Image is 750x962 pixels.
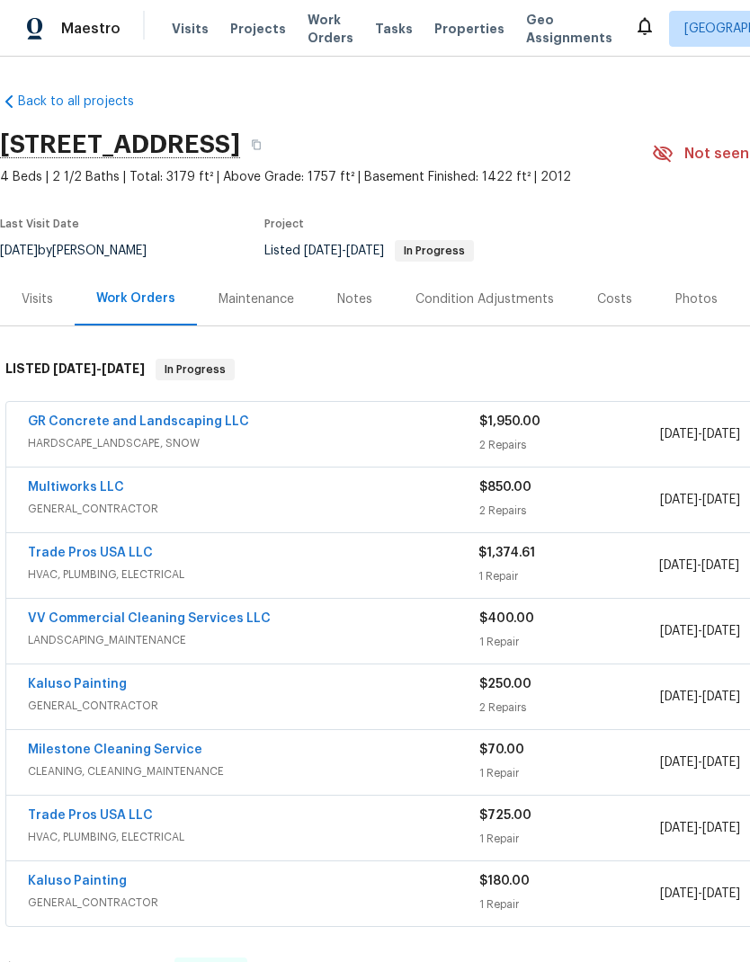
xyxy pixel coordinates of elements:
[660,425,740,443] span: -
[28,547,153,559] a: Trade Pros USA LLC
[597,290,632,308] div: Costs
[702,822,740,834] span: [DATE]
[28,631,479,649] span: LANDSCAPING_MAINTENANCE
[28,678,127,690] a: Kaluso Painting
[660,753,740,771] span: -
[660,690,698,703] span: [DATE]
[415,290,554,308] div: Condition Adjustments
[526,11,612,47] span: Geo Assignments
[479,678,531,690] span: $250.00
[660,822,698,834] span: [DATE]
[28,809,153,822] a: Trade Pros USA LLC
[660,622,740,640] span: -
[28,828,479,846] span: HVAC, PLUMBING, ELECTRICAL
[701,559,739,572] span: [DATE]
[659,557,739,575] span: -
[61,20,121,38] span: Maestro
[479,612,534,625] span: $400.00
[337,290,372,308] div: Notes
[28,481,124,494] a: Multiworks LLC
[346,245,384,257] span: [DATE]
[702,428,740,441] span: [DATE]
[96,289,175,307] div: Work Orders
[28,500,479,518] span: GENERAL_CONTRACTOR
[478,567,658,585] div: 1 Repair
[434,20,504,38] span: Properties
[230,20,286,38] span: Projects
[304,245,384,257] span: -
[702,494,740,506] span: [DATE]
[659,559,697,572] span: [DATE]
[660,887,698,900] span: [DATE]
[479,415,540,428] span: $1,950.00
[28,415,249,428] a: GR Concrete and Landscaping LLC
[304,245,342,257] span: [DATE]
[479,481,531,494] span: $850.00
[28,434,479,452] span: HARDSCAPE_LANDSCAPE, SNOW
[240,129,272,161] button: Copy Address
[375,22,413,35] span: Tasks
[479,875,530,887] span: $180.00
[479,830,660,848] div: 1 Repair
[397,245,472,256] span: In Progress
[660,494,698,506] span: [DATE]
[28,612,271,625] a: VV Commercial Cleaning Services LLC
[702,887,740,900] span: [DATE]
[264,245,474,257] span: Listed
[102,362,145,375] span: [DATE]
[675,290,718,308] div: Photos
[479,764,660,782] div: 1 Repair
[28,566,478,583] span: HVAC, PLUMBING, ELECTRICAL
[478,547,535,559] span: $1,374.61
[5,359,145,380] h6: LISTED
[702,756,740,769] span: [DATE]
[660,428,698,441] span: [DATE]
[479,699,660,717] div: 2 Repairs
[479,895,660,913] div: 1 Repair
[157,361,233,379] span: In Progress
[53,362,96,375] span: [DATE]
[264,218,304,229] span: Project
[308,11,353,47] span: Work Orders
[28,762,479,780] span: CLEANING, CLEANING_MAINTENANCE
[479,809,531,822] span: $725.00
[22,290,53,308] div: Visits
[28,875,127,887] a: Kaluso Painting
[660,491,740,509] span: -
[28,894,479,912] span: GENERAL_CONTRACTOR
[660,885,740,903] span: -
[219,290,294,308] div: Maintenance
[702,625,740,637] span: [DATE]
[28,697,479,715] span: GENERAL_CONTRACTOR
[479,744,524,756] span: $70.00
[479,502,660,520] div: 2 Repairs
[660,819,740,837] span: -
[660,756,698,769] span: [DATE]
[660,688,740,706] span: -
[172,20,209,38] span: Visits
[479,633,660,651] div: 1 Repair
[28,744,202,756] a: Milestone Cleaning Service
[479,436,660,454] div: 2 Repairs
[53,362,145,375] span: -
[660,625,698,637] span: [DATE]
[702,690,740,703] span: [DATE]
